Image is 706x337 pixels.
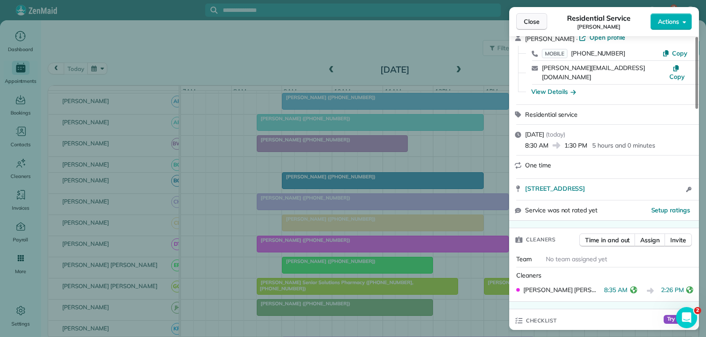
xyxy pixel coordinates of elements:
[524,17,540,26] span: Close
[669,73,685,81] span: Copy
[516,255,532,263] span: Team
[542,64,645,81] a: [PERSON_NAME][EMAIL_ADDRESS][DOMAIN_NAME]
[516,271,541,279] span: Cleaners
[525,184,585,193] span: [STREET_ADDRESS]
[525,130,544,138] span: [DATE]
[577,23,620,30] span: [PERSON_NAME]
[579,33,625,42] a: Open profile
[667,63,687,81] button: Copy
[571,49,625,57] span: [PHONE_NUMBER]
[592,141,655,150] p: 5 hours and 0 minutes
[604,285,627,296] span: 8:35 AM
[694,307,701,314] span: 2
[526,235,556,244] span: Cleaners
[525,111,578,119] span: Residential service
[661,285,684,296] span: 2:26 PM
[525,141,548,150] span: 8:30 AM
[651,206,691,215] button: Setup ratings
[664,315,692,324] span: Try Now
[658,17,679,26] span: Actions
[665,233,692,247] button: Invite
[585,236,630,244] span: Time in and out
[525,206,597,215] span: Service was not rated yet
[525,161,551,169] span: One time
[542,49,567,58] span: MOBILE
[590,33,625,42] span: Open profile
[516,13,547,30] button: Close
[640,236,660,244] span: Assign
[651,206,691,214] span: Setup ratings
[546,255,607,263] span: No team assigned yet
[525,184,683,193] a: [STREET_ADDRESS]
[526,316,557,325] span: Checklist
[525,35,575,43] span: [PERSON_NAME]
[575,35,579,42] span: ·
[579,233,635,247] button: Time in and out
[523,285,601,294] span: [PERSON_NAME] [PERSON_NAME]
[670,236,686,244] span: Invite
[564,141,587,150] span: 1:30 PM
[567,13,630,23] span: Residential Service
[672,49,687,57] span: Copy
[531,87,576,96] button: View Details
[542,49,625,58] a: MOBILE[PHONE_NUMBER]
[683,184,694,195] button: Open access information
[662,49,687,58] button: Copy
[676,307,697,328] iframe: Intercom live chat
[635,233,665,247] button: Assign
[546,130,565,138] span: ( today )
